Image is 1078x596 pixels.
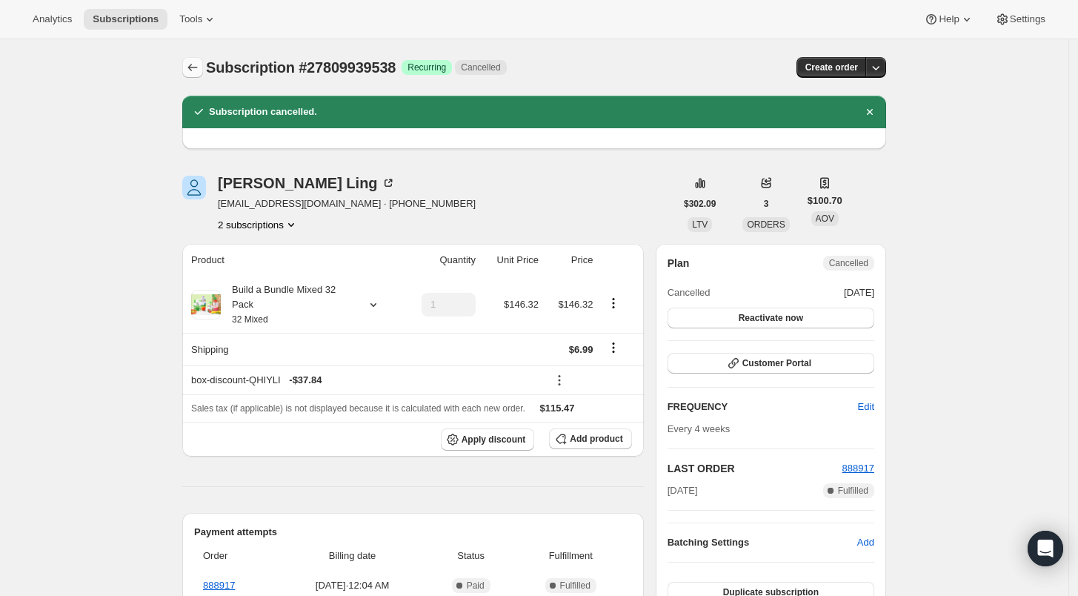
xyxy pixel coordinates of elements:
[218,176,396,191] div: [PERSON_NAME] Ling
[668,535,857,550] h6: Batching Settings
[602,340,625,356] button: Shipping actions
[569,344,593,355] span: $6.99
[209,105,317,119] h2: Subscription cancelled.
[182,244,402,277] th: Product
[939,13,959,25] span: Help
[1010,13,1045,25] span: Settings
[675,193,725,214] button: $302.09
[747,219,785,230] span: ORDERS
[829,257,868,269] span: Cancelled
[668,285,711,300] span: Cancelled
[467,580,485,592] span: Paid
[433,549,510,563] span: Status
[206,59,396,76] span: Subscription #27809939538
[33,13,72,25] span: Analytics
[602,295,625,311] button: Product actions
[668,483,698,498] span: [DATE]
[194,525,632,540] h2: Payment attempts
[692,219,708,230] span: LTV
[203,580,235,591] a: 888917
[543,244,597,277] th: Price
[1028,531,1063,566] div: Open Intercom Messenger
[194,540,277,572] th: Order
[858,400,874,414] span: Edit
[668,308,874,328] button: Reactivate now
[282,549,424,563] span: Billing date
[407,62,446,73] span: Recurring
[796,57,867,78] button: Create order
[179,13,202,25] span: Tools
[915,9,982,30] button: Help
[182,176,206,199] span: Dedra Ling
[849,395,883,419] button: Edit
[838,485,868,497] span: Fulfilled
[684,198,716,210] span: $302.09
[519,549,623,563] span: Fulfillment
[857,535,874,550] span: Add
[668,400,858,414] h2: FREQUENCY
[218,217,299,232] button: Product actions
[402,244,480,277] th: Quantity
[441,428,535,451] button: Apply discount
[218,196,476,211] span: [EMAIL_ADDRESS][DOMAIN_NAME] · [PHONE_NUMBER]
[170,9,226,30] button: Tools
[461,62,500,73] span: Cancelled
[558,299,593,310] span: $146.32
[859,102,880,122] button: Dismiss notification
[755,193,778,214] button: 3
[668,256,690,271] h2: Plan
[24,9,81,30] button: Analytics
[848,531,883,554] button: Add
[480,244,543,277] th: Unit Price
[504,299,539,310] span: $146.32
[742,357,811,369] span: Customer Portal
[232,314,268,325] small: 32 Mixed
[816,213,834,224] span: AOV
[805,62,858,73] span: Create order
[182,57,203,78] button: Subscriptions
[844,285,874,300] span: [DATE]
[986,9,1054,30] button: Settings
[93,13,159,25] span: Subscriptions
[808,193,842,208] span: $100.70
[84,9,167,30] button: Subscriptions
[289,373,322,388] span: - $37.84
[668,461,842,476] h2: LAST ORDER
[668,353,874,374] button: Customer Portal
[191,373,539,388] div: box-discount-QHIYLI
[540,403,575,414] span: $115.47
[842,463,874,474] a: 888917
[560,580,590,592] span: Fulfilled
[570,433,622,445] span: Add product
[668,423,731,434] span: Every 4 weeks
[182,333,402,365] th: Shipping
[221,282,354,327] div: Build a Bundle Mixed 32 Pack
[739,312,803,324] span: Reactivate now
[764,198,769,210] span: 3
[462,434,526,446] span: Apply discount
[282,578,424,593] span: [DATE] · 12:04 AM
[549,428,631,449] button: Add product
[842,461,874,476] button: 888917
[191,403,525,414] span: Sales tax (if applicable) is not displayed because it is calculated with each new order.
